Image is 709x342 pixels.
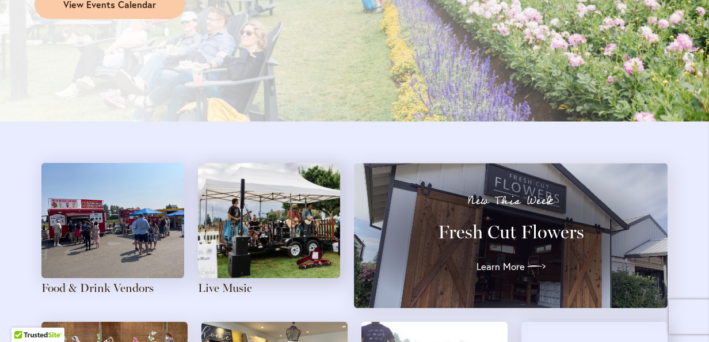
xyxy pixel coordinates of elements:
[375,195,647,207] p: New This Week
[41,281,154,295] a: Food & Drink Vendors
[375,221,647,244] h3: Fresh Cut Flowers
[477,260,525,273] span: Learn More
[198,163,341,278] img: A four-person band plays with a field of pink dahlias in the background
[477,257,546,276] a: Learn More
[41,163,184,278] img: Attendees gather around food trucks on a sunny day at the farm
[198,281,252,295] a: Live Music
